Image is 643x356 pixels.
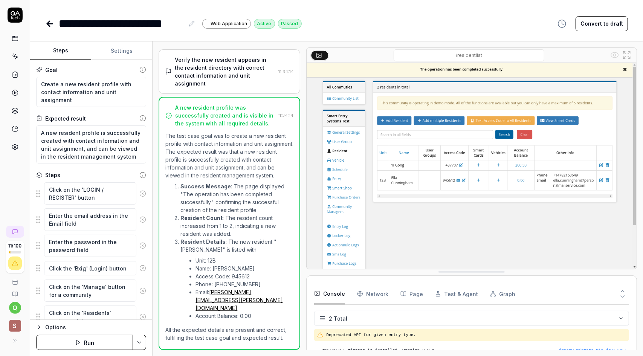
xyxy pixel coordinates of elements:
button: Show all interative elements [609,49,621,61]
li: Email: [195,288,293,312]
div: Goal [45,66,58,74]
div: Suggestions [36,208,146,231]
button: Settings [91,42,152,60]
button: q [9,302,21,314]
button: Remove step [136,238,149,253]
button: Console [314,283,345,304]
li: : The page displayed "The operation has been completed successfully." confirming the successful c... [180,182,293,214]
li: Access Code: 945612 [195,272,293,280]
div: Suggestions [36,260,146,276]
li: Account Balance: 0.00 [195,312,293,320]
pre: Deprecated API for given entry type. [326,332,626,338]
button: Steps [30,42,91,60]
button: View version history [553,16,571,31]
pre: JQMIGRATE: Migrate is installed, version 3.0.1 [320,347,626,354]
div: Active [254,19,275,29]
a: Web Application [202,18,251,29]
strong: Success Message [180,183,231,189]
div: Verify the new resident appears in the resident directory with correct contact information and un... [175,56,275,87]
button: Remove step [136,186,149,201]
li: Phone: [PHONE_NUMBER] [195,280,293,288]
button: Open in full screen [621,49,633,61]
time: 11:34:14 [278,113,293,118]
div: jquery-migrate.min.js : 1 : 857 [559,347,626,354]
span: 11 / 100 [8,244,22,248]
div: Suggestions [36,234,146,257]
button: Remove step [136,261,149,276]
button: Network [357,283,388,304]
a: New conversation [6,226,24,238]
button: Graph [490,283,515,304]
button: Convert to draft [576,16,628,31]
div: Options [45,323,146,332]
div: Steps [45,171,60,179]
time: 11:34:14 [278,69,294,74]
strong: Resident Details [180,238,226,245]
div: Suggestions [36,182,146,205]
div: Suggestions [36,305,146,328]
li: : The new resident "[PERSON_NAME]" is listed with: [180,238,293,321]
button: Run [36,335,133,350]
a: Documentation [3,285,27,297]
button: jquery-migrate.min.js:1:857 [559,347,626,354]
span: S [9,320,21,332]
button: Remove step [136,212,149,227]
strong: Resident Count [180,215,223,221]
li: : The resident count increased from 1 to 2, indicating a new resident was added. [180,214,293,238]
div: Expected result [45,115,86,122]
a: [PERSON_NAME][EMAIL_ADDRESS][PERSON_NAME][DOMAIN_NAME] [195,289,283,311]
li: Name: [PERSON_NAME] [195,264,293,272]
img: Screenshot [307,63,637,269]
span: Web Application [211,20,247,27]
button: S [3,314,27,333]
p: All the expected details are present and correct, fulfilling the test case goal and expected result. [165,326,293,342]
a: Book a call with us [3,273,27,285]
button: Remove step [136,283,149,298]
button: Remove step [136,309,149,324]
button: Options [36,323,146,332]
div: Suggestions [36,279,146,302]
p: The test case goal was to create a new resident profile with contact information and unit assignm... [165,132,293,179]
div: Passed [278,19,302,29]
li: Unit: 12B [195,257,293,264]
button: Test & Agent [435,283,478,304]
div: A new resident profile was successfully created and is visible in the system with all required de... [175,104,275,127]
button: Page [400,283,423,304]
